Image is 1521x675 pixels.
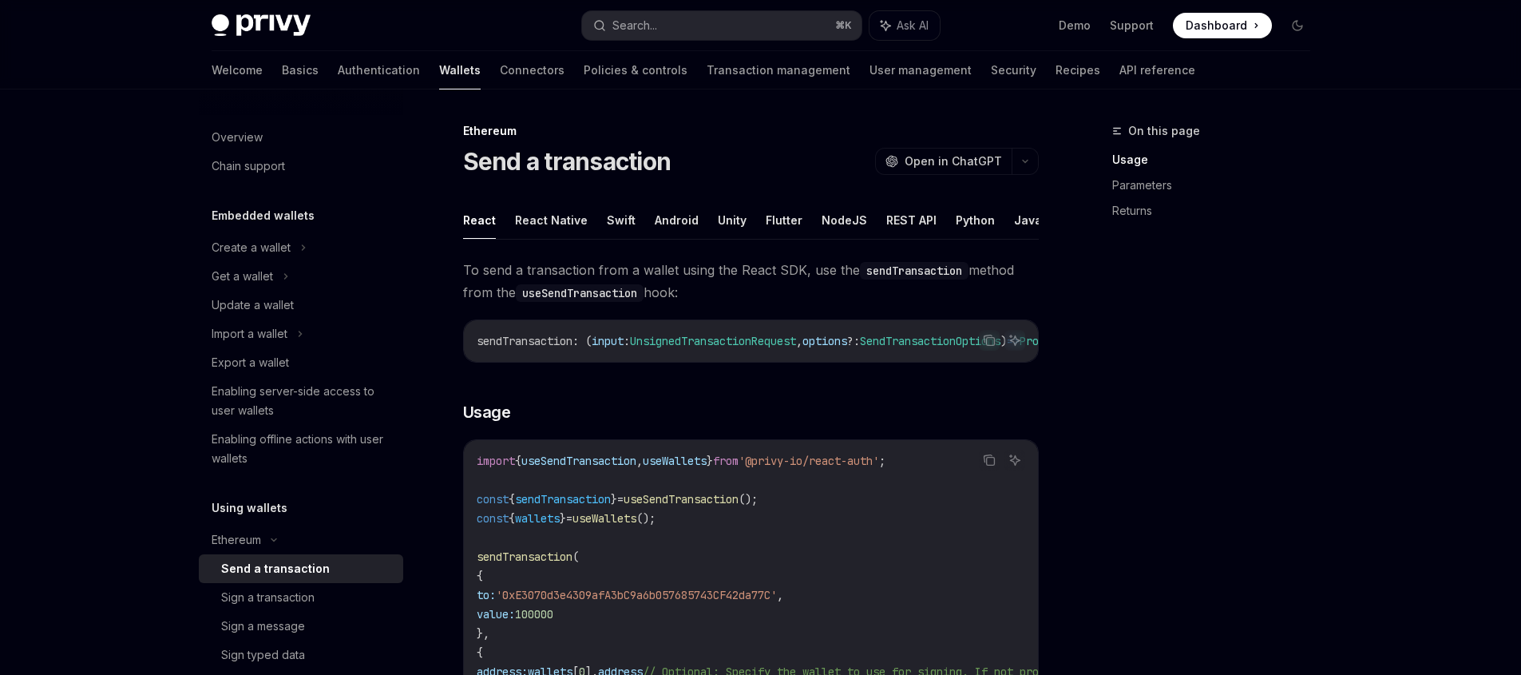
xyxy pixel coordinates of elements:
div: Ethereum [212,530,261,550]
h5: Using wallets [212,498,287,518]
a: Returns [1112,198,1323,224]
span: options [802,334,847,348]
span: '0xE3070d3e4309afA3bC9a6b057685743CF42da77C' [496,588,777,602]
span: const [477,511,509,526]
span: , [777,588,783,602]
div: Send a transaction [221,559,330,578]
span: { [477,645,483,660]
span: , [796,334,802,348]
button: Open in ChatGPT [875,148,1012,175]
h5: Embedded wallets [212,206,315,225]
span: ⌘ K [835,19,852,32]
div: Get a wallet [212,267,273,286]
a: Authentication [338,51,420,89]
a: Recipes [1056,51,1100,89]
img: dark logo [212,14,311,37]
span: ) [1000,334,1007,348]
button: REST API [886,201,937,239]
span: '@privy-io/react-auth' [739,454,879,468]
span: : [624,334,630,348]
a: User management [869,51,972,89]
span: } [707,454,713,468]
span: { [515,454,521,468]
span: }, [477,626,489,641]
span: useSendTransaction [624,492,739,506]
button: Copy the contents from the code block [979,450,1000,471]
div: Search... [612,16,657,35]
a: Policies & controls [584,51,687,89]
span: On this page [1128,121,1200,141]
a: Wallets [439,51,481,89]
span: To send a transaction from a wallet using the React SDK, use the method from the hook: [463,259,1039,304]
button: Python [956,201,995,239]
span: ?: [847,334,860,348]
a: Welcome [212,51,263,89]
button: Android [655,201,699,239]
a: Basics [282,51,319,89]
code: sendTransaction [860,262,968,280]
a: Security [991,51,1036,89]
span: ; [879,454,885,468]
a: Usage [1112,147,1323,173]
a: Sign a transaction [199,583,403,612]
span: useWallets [572,511,636,526]
a: Demo [1059,18,1091,34]
span: sendTransaction [477,550,572,564]
div: Create a wallet [212,238,291,257]
span: (); [636,511,656,526]
button: Flutter [766,201,802,239]
span: sendTransaction [515,492,611,506]
span: { [477,569,483,583]
a: Export a wallet [199,348,403,377]
div: Overview [212,128,263,147]
div: Enabling offline actions with user wallets [212,430,394,468]
span: = [617,492,624,506]
button: Unity [718,201,747,239]
div: Update a wallet [212,296,294,315]
a: Sign typed data [199,641,403,669]
div: Sign a message [221,617,305,636]
span: { [509,492,515,506]
button: Ask AI [1004,450,1025,471]
a: Sign a message [199,612,403,641]
a: Overview [199,123,403,152]
span: value: [477,607,515,621]
button: React Native [515,201,588,239]
span: } [560,511,566,526]
div: Ethereum [463,123,1039,139]
span: UnsignedTransactionRequest [630,334,796,348]
span: = [566,511,572,526]
button: NodeJS [822,201,867,239]
span: to: [477,588,496,602]
button: React [463,201,496,239]
span: ( [572,550,579,564]
div: Sign typed data [221,645,305,665]
a: Chain support [199,152,403,181]
code: useSendTransaction [516,284,644,302]
h1: Send a transaction [463,147,671,176]
span: wallets [515,511,560,526]
span: : ( [572,334,592,348]
a: Support [1110,18,1154,34]
div: Enabling server-side access to user wallets [212,382,394,420]
span: useSendTransaction [521,454,636,468]
span: Usage [463,401,511,423]
button: Copy the contents from the code block [979,330,1000,351]
div: Import a wallet [212,324,287,343]
button: Java [1014,201,1042,239]
button: Ask AI [1004,330,1025,351]
button: Ask AI [869,11,940,40]
a: API reference [1119,51,1195,89]
span: { [509,511,515,526]
span: , [636,454,643,468]
span: const [477,492,509,506]
a: Enabling offline actions with user wallets [199,425,403,473]
button: Search...⌘K [582,11,862,40]
span: import [477,454,515,468]
a: Dashboard [1173,13,1272,38]
span: sendTransaction [477,334,572,348]
div: Sign a transaction [221,588,315,607]
span: 100000 [515,607,553,621]
span: Open in ChatGPT [905,153,1002,169]
button: Swift [607,201,636,239]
